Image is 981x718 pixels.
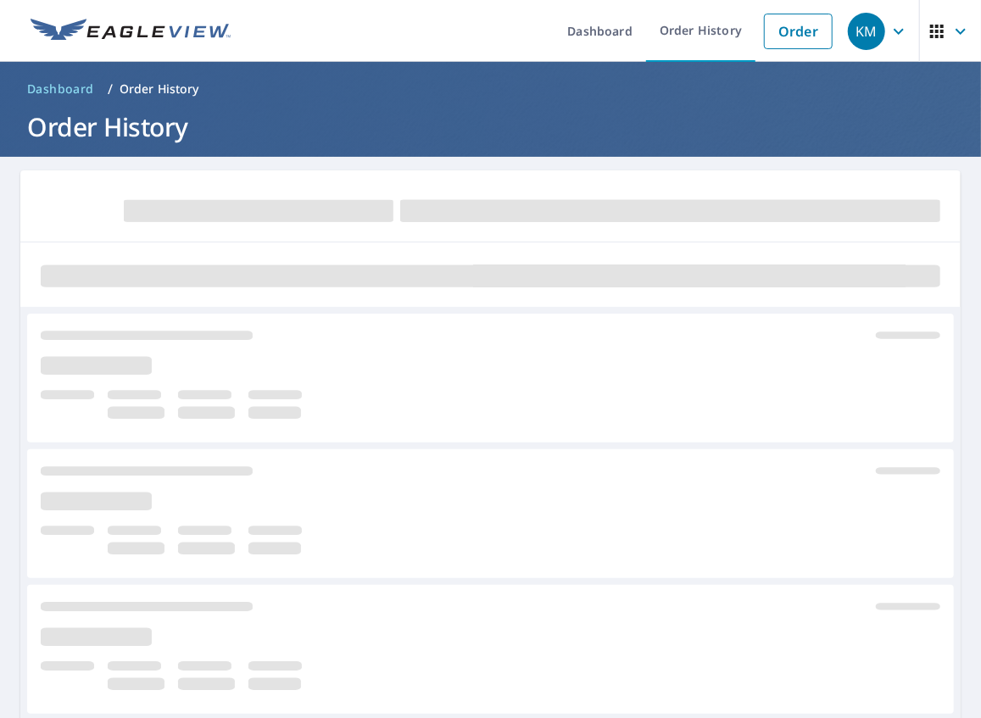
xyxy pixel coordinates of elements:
a: Dashboard [20,75,101,103]
h1: Order History [20,109,961,144]
nav: breadcrumb [20,75,961,103]
a: Order [764,14,833,49]
li: / [108,79,113,99]
div: KM [848,13,885,50]
span: Dashboard [27,81,94,97]
img: EV Logo [31,19,231,44]
p: Order History [120,81,199,97]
